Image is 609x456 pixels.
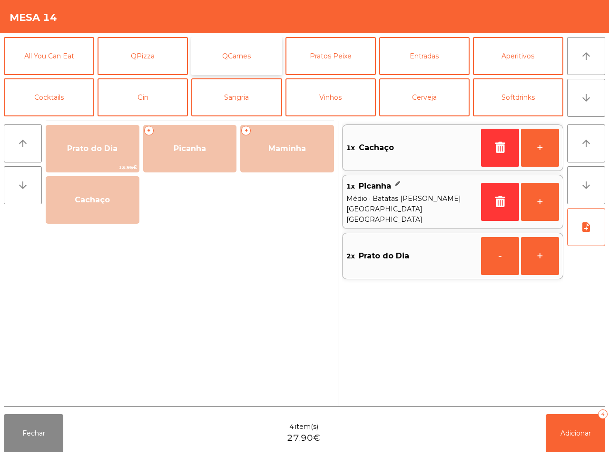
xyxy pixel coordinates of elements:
[289,422,294,432] span: 4
[346,141,355,155] span: 1x
[191,37,282,75] button: QCarnes
[567,37,605,75] button: arrow_upward
[10,10,57,25] h4: Mesa 14
[46,163,139,172] span: 13.95€
[191,78,282,116] button: Sangria
[580,50,592,62] i: arrow_upward
[75,195,110,204] span: Cachaço
[481,237,519,275] button: -
[285,78,376,116] button: Vinhos
[4,166,42,204] button: arrow_downward
[580,92,592,104] i: arrow_downward
[598,409,608,419] div: 4
[567,79,605,117] button: arrow_downward
[4,124,42,162] button: arrow_upward
[473,37,563,75] button: Aperitivos
[560,429,591,437] span: Adicionar
[546,414,605,452] button: Adicionar4
[285,37,376,75] button: Pratos Peixe
[174,144,206,153] span: Picanha
[346,193,477,225] span: Médio · Batatas [PERSON_NAME][GEOGRAPHIC_DATA][GEOGRAPHIC_DATA]
[67,144,118,153] span: Prato do Dia
[379,37,470,75] button: Entradas
[580,138,592,149] i: arrow_upward
[521,237,559,275] button: +
[359,141,394,155] span: Cachaço
[4,78,94,116] button: Cocktails
[268,144,306,153] span: Maminha
[567,166,605,204] button: arrow_downward
[287,432,320,445] span: 27.90€
[17,138,29,149] i: arrow_upward
[144,126,154,135] span: +
[4,414,63,452] button: Fechar
[346,249,355,263] span: 2x
[346,179,355,193] span: 1x
[98,37,188,75] button: QPizza
[580,221,592,233] i: note_add
[580,180,592,191] i: arrow_downward
[473,78,563,116] button: Softdrinks
[567,208,605,246] button: note_add
[241,126,251,135] span: +
[521,129,559,167] button: +
[359,179,391,193] span: Picanha
[98,78,188,116] button: Gin
[17,180,29,191] i: arrow_downward
[567,124,605,162] button: arrow_upward
[521,183,559,221] button: +
[379,78,470,116] button: Cerveja
[295,422,318,432] span: item(s)
[4,37,94,75] button: All You Can Eat
[359,249,409,263] span: Prato do Dia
